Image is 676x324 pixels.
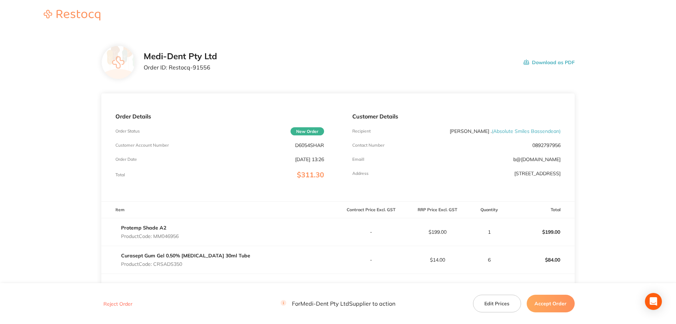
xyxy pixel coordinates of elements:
[352,129,371,134] p: Recipient
[115,129,140,134] p: Order Status
[115,113,324,120] p: Order Details
[508,202,575,218] th: Total
[352,143,384,148] p: Contact Number
[645,293,662,310] div: Open Intercom Messenger
[352,113,561,120] p: Customer Details
[405,229,470,235] p: $199.00
[144,51,217,61] h2: Medi-Dent Pty Ltd
[121,233,179,239] p: Product Code: MM046956
[297,170,324,179] span: $311.30
[532,142,561,148] p: 0892797956
[471,202,508,218] th: Quantity
[281,300,395,307] p: For Medi-Dent Pty Ltd Supplier to action
[524,51,575,73] button: Download as PDF
[291,127,324,135] span: New Order
[101,202,338,218] th: Item
[101,274,338,295] td: Message: -
[514,171,561,176] p: [STREET_ADDRESS]
[115,143,169,148] p: Customer Account Number
[101,301,134,307] button: Reject Order
[509,251,574,268] p: $84.00
[144,64,217,71] p: Order ID: Restocq- 91556
[513,156,561,163] a: b@[DOMAIN_NAME]
[404,202,471,218] th: RRP Price Excl. GST
[121,225,166,231] a: Protemp Shade A2
[115,157,137,162] p: Order Date
[37,10,107,22] a: Restocq logo
[473,295,521,312] button: Edit Prices
[121,261,250,267] p: Product Code: CRSADS350
[115,172,125,177] p: Total
[295,142,324,148] p: D6054SHAR
[352,157,364,162] p: Emaill
[450,128,561,134] p: [PERSON_NAME] .
[339,257,404,263] p: -
[352,171,369,176] p: Address
[405,257,470,263] p: $14.00
[37,10,107,20] img: Restocq logo
[527,295,575,312] button: Accept Order
[492,128,561,134] span: ( Absolute Smiles Bassendean )
[471,229,508,235] p: 1
[295,157,324,162] p: [DATE] 13:26
[509,224,574,240] p: $199.00
[121,252,250,259] a: Curasept Gum Gel 0.50% [MEDICAL_DATA] 30ml Tube
[339,229,404,235] p: -
[338,202,405,218] th: Contract Price Excl. GST
[471,257,508,263] p: 6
